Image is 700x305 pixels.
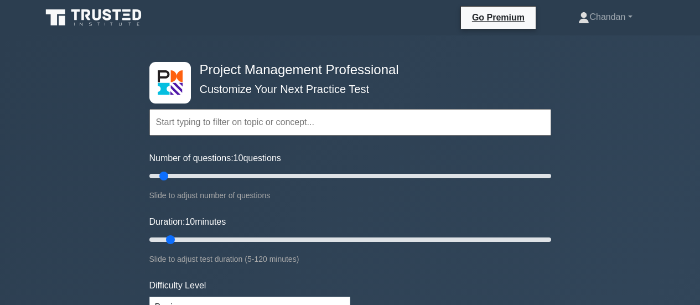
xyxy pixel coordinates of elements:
[149,109,551,136] input: Start typing to filter on topic or concept...
[149,252,551,266] div: Slide to adjust test duration (5-120 minutes)
[465,11,531,24] a: Go Premium
[552,6,658,28] a: Chandan
[234,153,243,163] span: 10
[149,215,226,229] label: Duration: minutes
[149,279,206,292] label: Difficulty Level
[149,152,281,165] label: Number of questions: questions
[149,189,551,202] div: Slide to adjust number of questions
[185,217,195,226] span: 10
[195,62,497,78] h4: Project Management Professional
